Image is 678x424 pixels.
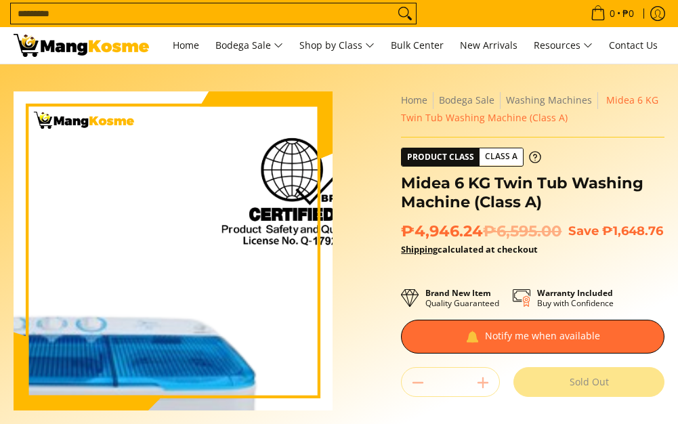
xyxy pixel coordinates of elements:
[425,288,499,308] p: Quality Guaranteed
[163,27,664,64] nav: Main Menu
[401,221,562,240] span: ₱4,946.24
[537,288,614,308] p: Buy with Confidence
[401,93,658,124] span: Midea 6 KG Twin Tub Washing Machine (Class A)
[602,27,664,64] a: Contact Us
[587,6,638,21] span: •
[394,3,416,24] button: Search
[534,37,593,54] span: Resources
[608,9,617,18] span: 0
[391,39,444,51] span: Bulk Center
[425,287,491,299] strong: Brand New Item
[537,287,613,299] strong: Warranty Included
[14,34,149,57] img: Midea 6KG Twin Tub Washing Machine (Class A) l Mang Kosme
[602,224,663,238] span: ₱1,648.76
[439,93,494,106] a: Bodega Sale
[527,27,599,64] a: Resources
[506,93,592,106] a: Washing Machines
[460,39,517,51] span: New Arrivals
[453,27,524,64] a: New Arrivals
[215,37,283,54] span: Bodega Sale
[209,27,290,64] a: Bodega Sale
[620,9,636,18] span: ₱0
[293,27,381,64] a: Shop by Class
[166,27,206,64] a: Home
[401,148,541,167] a: Product Class Class A
[384,27,450,64] a: Bulk Center
[401,91,664,127] nav: Breadcrumbs
[483,221,562,240] del: ₱6,595.00
[480,148,523,165] span: Class A
[401,173,664,211] h1: Midea 6 KG Twin Tub Washing Machine (Class A)
[609,39,658,51] span: Contact Us
[568,224,599,238] span: Save
[401,243,438,255] a: Shipping
[299,37,375,54] span: Shop by Class
[14,91,333,410] img: Midea 6 KG Twin Tub Washing Machine (Class A)
[402,148,480,166] span: Product Class
[401,243,538,255] strong: calculated at checkout
[173,39,199,51] span: Home
[401,93,427,106] a: Home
